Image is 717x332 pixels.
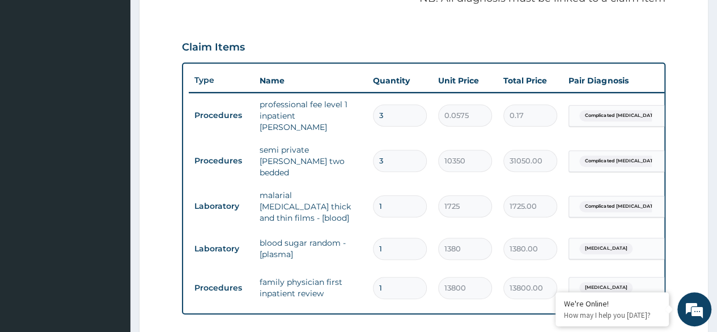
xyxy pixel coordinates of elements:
th: Type [189,70,254,91]
td: Procedures [189,105,254,126]
th: Name [254,69,367,92]
div: Minimize live chat window [186,6,213,33]
p: How may I help you today? [564,310,660,320]
span: We're online! [66,96,156,211]
div: Chat with us now [59,64,190,78]
td: semi private [PERSON_NAME] two bedded [254,138,367,184]
th: Quantity [367,69,432,92]
td: malarial [MEDICAL_DATA] thick and thin films - [blood] [254,184,367,229]
span: Complicated [MEDICAL_DATA] [579,156,663,167]
th: Total Price [498,69,563,92]
td: Laboratory [189,196,254,217]
th: Unit Price [432,69,498,92]
td: blood sugar random - [plasma] [254,232,367,266]
td: professional fee level 1 inpatient [PERSON_NAME] [254,93,367,138]
span: [MEDICAL_DATA] [579,243,633,254]
div: We're Online! [564,299,660,309]
td: Procedures [189,150,254,171]
th: Pair Diagnosis [563,69,688,92]
span: [MEDICAL_DATA] [579,282,633,293]
span: Complicated [MEDICAL_DATA] [579,110,663,121]
h3: Claim Items [182,41,245,54]
img: d_794563401_company_1708531726252_794563401 [21,57,46,85]
textarea: Type your message and hit 'Enter' [6,216,216,255]
span: Complicated [MEDICAL_DATA] [579,201,663,212]
td: family physician first inpatient review [254,271,367,305]
td: Laboratory [189,238,254,259]
td: Procedures [189,278,254,299]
